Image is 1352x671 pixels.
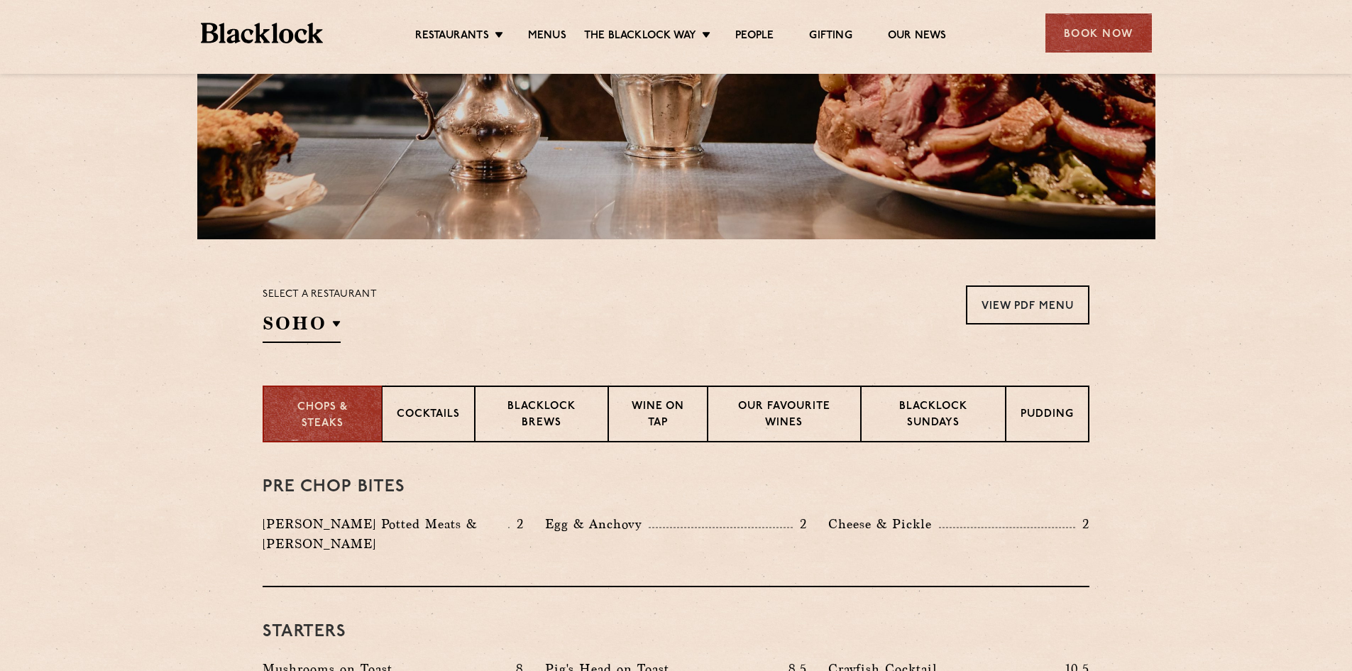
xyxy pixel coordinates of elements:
[793,515,807,533] p: 2
[1021,407,1074,425] p: Pudding
[201,23,324,43] img: BL_Textured_Logo-footer-cropped.svg
[809,29,852,45] a: Gifting
[545,514,649,534] p: Egg & Anchovy
[263,311,341,343] h2: SOHO
[828,514,939,534] p: Cheese & Pickle
[876,399,991,432] p: Blacklock Sundays
[735,29,774,45] a: People
[490,399,593,432] p: Blacklock Brews
[722,399,845,432] p: Our favourite wines
[1075,515,1089,533] p: 2
[528,29,566,45] a: Menus
[510,515,524,533] p: 2
[1045,13,1152,53] div: Book Now
[623,399,693,432] p: Wine on Tap
[415,29,489,45] a: Restaurants
[263,514,508,554] p: [PERSON_NAME] Potted Meats & [PERSON_NAME]
[263,623,1089,641] h3: Starters
[263,478,1089,496] h3: Pre Chop Bites
[966,285,1089,324] a: View PDF Menu
[397,407,460,425] p: Cocktails
[584,29,696,45] a: The Blacklock Way
[278,400,367,432] p: Chops & Steaks
[888,29,947,45] a: Our News
[263,285,377,304] p: Select a restaurant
